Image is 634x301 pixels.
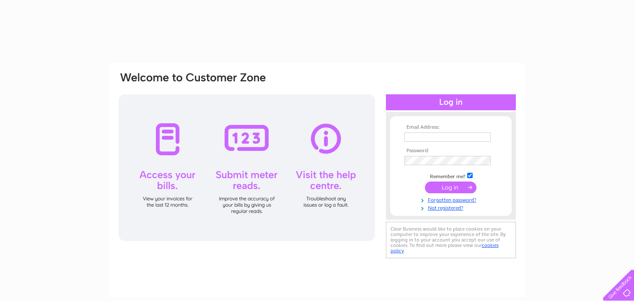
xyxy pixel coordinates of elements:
[425,182,476,193] input: Submit
[404,203,499,211] a: Not registered?
[404,195,499,203] a: Forgotten password?
[391,242,499,254] a: cookies policy
[402,148,499,154] th: Password:
[402,171,499,180] td: Remember me?
[402,125,499,130] th: Email Address:
[386,222,516,258] div: Clear Business would like to place cookies on your computer to improve your experience of the sit...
